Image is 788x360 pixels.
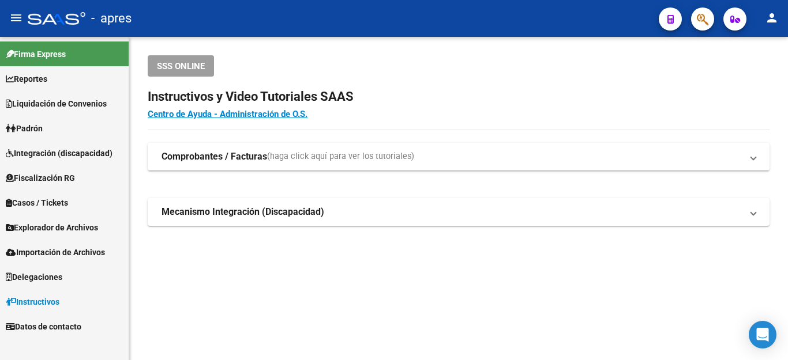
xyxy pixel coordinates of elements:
[9,11,23,25] mat-icon: menu
[267,150,414,163] span: (haga click aquí para ver los tutoriales)
[148,198,770,226] mat-expansion-panel-header: Mecanismo Integración (Discapacidad)
[6,97,107,110] span: Liquidación de Convenios
[148,143,770,170] mat-expansion-panel-header: Comprobantes / Facturas(haga click aquí para ver los tutoriales)
[6,221,98,234] span: Explorador de Archivos
[157,61,205,71] span: SSS ONLINE
[6,172,75,184] span: Fiscalización RG
[6,122,43,135] span: Padrón
[6,48,66,60] span: Firma Express
[749,321,776,348] div: Open Intercom Messenger
[765,11,779,25] mat-icon: person
[91,6,132,31] span: - apres
[148,86,770,108] h2: Instructivos y Video Tutoriales SAAS
[148,109,307,119] a: Centro de Ayuda - Administración de O.S.
[6,320,81,333] span: Datos de contacto
[6,246,105,259] span: Importación de Archivos
[6,73,47,85] span: Reportes
[162,206,324,218] strong: Mecanismo Integración (Discapacidad)
[162,150,267,163] strong: Comprobantes / Facturas
[148,55,214,77] button: SSS ONLINE
[6,147,112,160] span: Integración (discapacidad)
[6,271,62,283] span: Delegaciones
[6,196,68,209] span: Casos / Tickets
[6,295,59,308] span: Instructivos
